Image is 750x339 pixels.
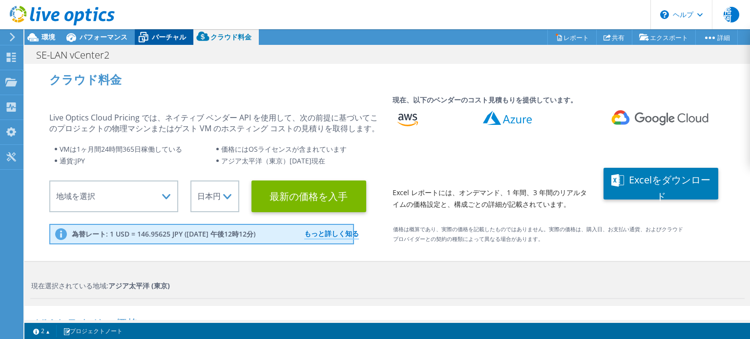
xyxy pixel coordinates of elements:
[31,281,108,290] font: 現在選択されている地域:
[41,327,44,335] font: 2
[393,188,587,209] font: Excel レポートには、オンデマンド、1 年間、3 年間のリアルタイムの価格設定と、構成ごとの詳細が記載されています。
[75,156,85,165] font: JPY
[49,112,379,134] font: Live Optics Cloud Pricing では、ネイティブ ベンダー API を使用して、次の前提に基づいてこのプロジェクトの物理マシンまたはゲスト VM のホスティング コストの見積...
[604,168,718,199] button: Excelをダウンロード
[673,10,693,19] font: ヘルプ
[60,144,182,154] font: VMは1ヶ月間24時間365日稼働している
[72,229,255,239] font: 為替レート: 1 USD = 146.95625 JPY ([DATE] 午後12時12分)
[152,32,186,41] font: バーチャル
[37,315,139,331] font: VMクラウドの価格
[547,30,597,45] a: レポート
[56,325,129,337] a: プロジェクトノート
[70,327,123,335] font: プロジェクトノート
[270,190,348,203] font: 最新の価格を入手
[60,156,75,165] font: 通貨:
[393,96,577,104] font: 現在、以下のベンダーのコスト見積もりを提供しています。
[596,30,632,45] a: 共有
[221,144,347,154] font: 価格にはOSライセンスが含まれています
[650,33,688,42] font: エクスポート
[660,10,669,19] svg: \n
[632,30,696,45] a: エクスポート
[563,33,589,42] font: レポート
[80,32,127,41] font: パフォーマンス
[26,325,57,337] a: 2
[304,229,359,238] font: もっと詳しく知る
[717,33,730,42] font: 詳細
[210,32,251,41] font: クラウド料金
[393,225,683,242] font: 価格は概算であり、実際の価格を記載したものではありません。実際の価格は、購入日、お支払い通貨、およびクラウドプロバイダーとの契約の種類によって異なる場合があります。
[42,32,55,41] font: 環境
[221,156,325,165] font: アジア太平洋（東京）[DATE]現在
[49,71,122,87] font: クラウド料金
[695,30,738,45] a: 詳細
[629,173,710,203] font: Excelをダウンロード
[724,5,731,24] font: 裕阿
[251,180,366,212] button: 最新の価格を入手
[612,33,625,42] font: 共有
[108,281,170,290] font: アジア太平洋 (東京)
[36,48,109,61] font: SE-LAN​​ vCenter2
